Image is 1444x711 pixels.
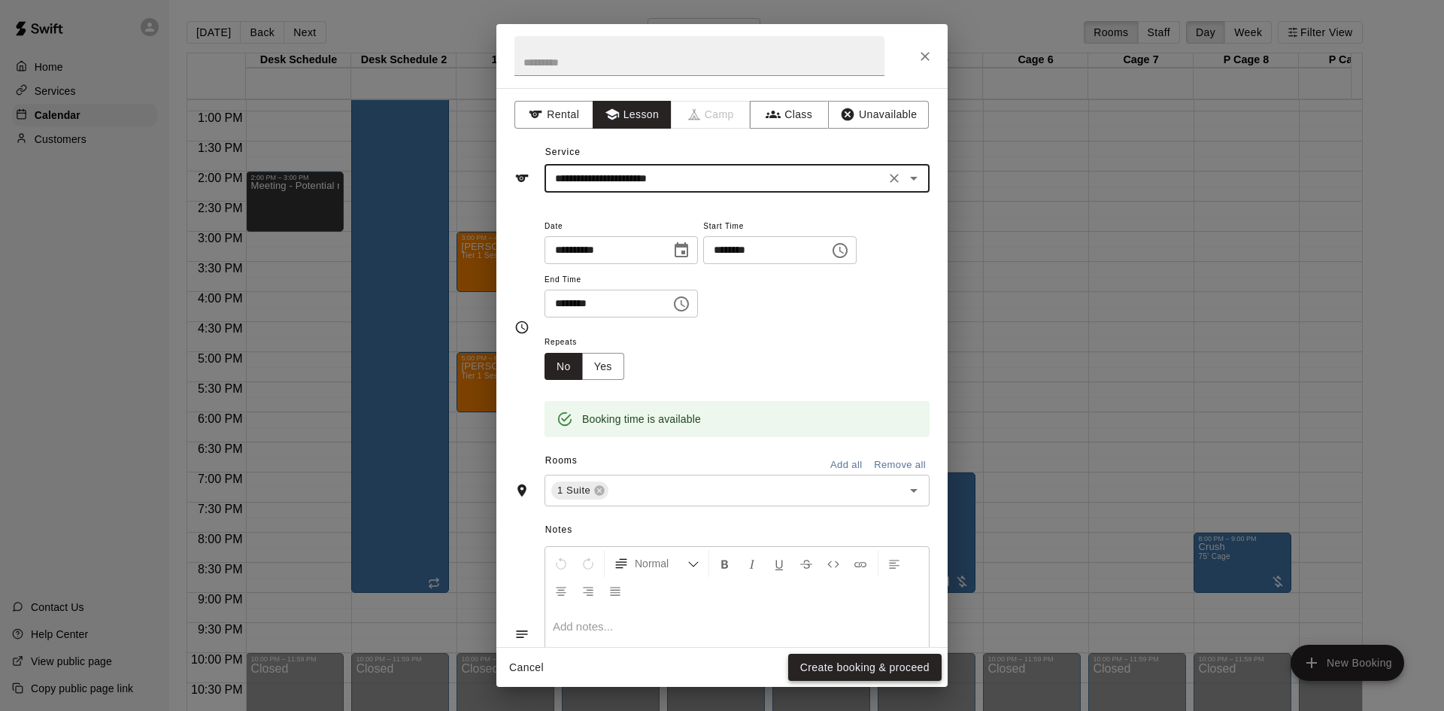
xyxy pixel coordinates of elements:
[514,483,529,498] svg: Rooms
[545,147,581,157] span: Service
[750,101,829,129] button: Class
[514,627,529,642] svg: Notes
[582,406,701,433] div: Booking time is available
[575,577,601,604] button: Right Align
[514,171,529,186] svg: Service
[608,550,705,577] button: Formatting Options
[703,217,857,237] span: Start Time
[712,550,738,577] button: Format Bold
[788,654,942,682] button: Create booking & proceed
[545,270,698,290] span: End Time
[545,353,624,381] div: outlined button group
[551,482,608,500] div: 1 Suite
[502,654,551,682] button: Cancel
[545,333,636,353] span: Repeats
[602,577,628,604] button: Justify Align
[903,168,924,189] button: Open
[582,353,624,381] button: Yes
[545,518,930,542] span: Notes
[822,454,870,477] button: Add all
[912,43,939,70] button: Close
[514,101,593,129] button: Rental
[848,550,873,577] button: Insert Link
[881,550,907,577] button: Left Align
[514,320,529,335] svg: Timing
[828,101,929,129] button: Unavailable
[575,550,601,577] button: Redo
[821,550,846,577] button: Insert Code
[666,289,696,319] button: Choose time, selected time is 5:00 PM
[548,550,574,577] button: Undo
[593,101,672,129] button: Lesson
[545,217,698,237] span: Date
[666,235,696,266] button: Choose date, selected date is Aug 22, 2025
[635,556,687,571] span: Normal
[672,101,751,129] span: Camps can only be created in the Services page
[551,483,596,498] span: 1 Suite
[545,353,583,381] button: No
[545,455,578,466] span: Rooms
[903,480,924,501] button: Open
[870,454,930,477] button: Remove all
[884,168,905,189] button: Clear
[825,235,855,266] button: Choose time, selected time is 4:00 PM
[766,550,792,577] button: Format Underline
[548,577,574,604] button: Center Align
[739,550,765,577] button: Format Italics
[793,550,819,577] button: Format Strikethrough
